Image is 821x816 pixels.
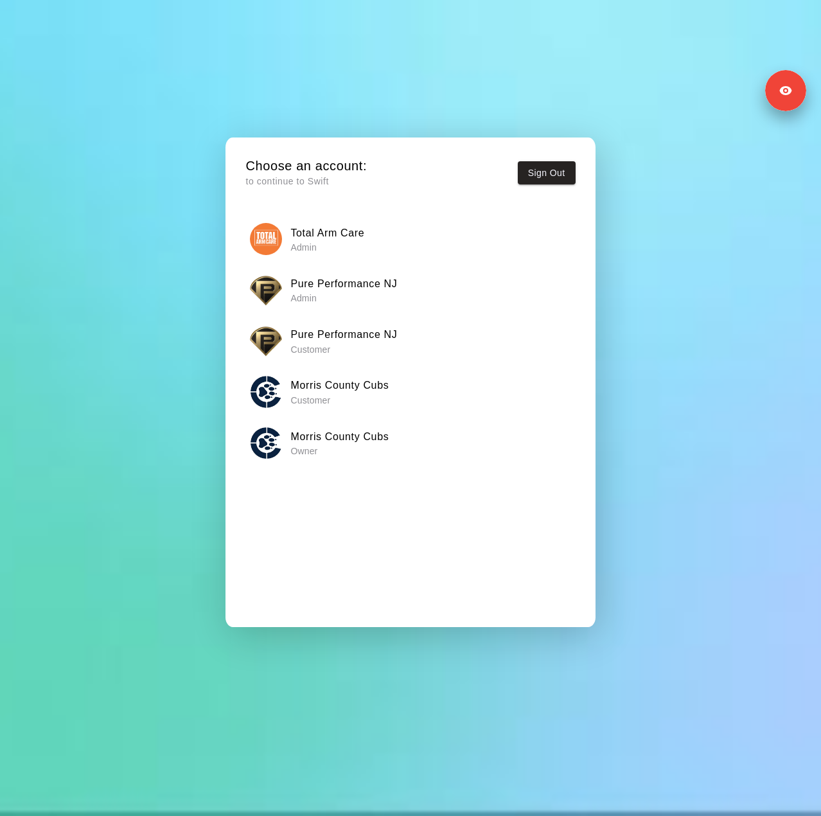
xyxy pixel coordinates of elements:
img: Morris County Cubs [250,427,282,459]
button: Pure Performance NJPure Performance NJ Admin [245,270,575,310]
img: Pure Performance NJ [250,274,282,306]
p: to continue to Swift [245,175,367,188]
p: Customer [290,394,389,407]
button: Morris County CubsMorris County Cubs Owner [245,423,575,463]
h6: Total Arm Care [290,225,364,242]
p: Customer [290,343,397,356]
h6: Pure Performance NJ [290,326,397,343]
h6: Pure Performance NJ [290,276,397,292]
p: Admin [290,241,364,254]
img: Total Arm Care [250,223,282,255]
p: Owner [290,445,389,457]
button: Morris County CubsMorris County Cubs Customer [245,372,575,412]
h5: Choose an account: [245,157,367,175]
img: Morris County Cubs [250,376,282,408]
img: Pure Performance NJ [250,325,282,357]
p: Admin [290,292,397,305]
button: Sign Out [518,161,576,185]
button: Pure Performance NJPure Performance NJ Customer [245,321,575,361]
h6: Morris County Cubs [290,377,389,394]
button: Total Arm CareTotal Arm Care Admin [245,219,575,260]
h6: Morris County Cubs [290,429,389,445]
